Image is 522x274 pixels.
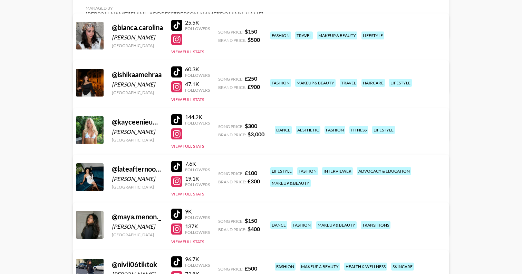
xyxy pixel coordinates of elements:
span: Brand Price: [218,179,246,184]
div: travel [295,31,313,39]
div: fashion [270,79,291,87]
div: makeup & beauty [317,31,357,39]
div: [GEOGRAPHIC_DATA] [112,43,163,48]
strong: $ 150 [245,217,257,224]
strong: $ 300 [245,122,257,129]
div: [PERSON_NAME] [112,223,163,230]
span: Song Price: [218,266,243,272]
div: 96.7K [185,256,210,263]
span: Song Price: [218,171,243,176]
div: Followers [185,263,210,268]
strong: £ 900 [248,83,260,90]
strong: $ 400 [248,226,260,232]
strong: £ 300 [248,178,260,184]
div: @ bianca.carolina [112,23,163,32]
div: 25.5K [185,19,210,26]
div: 144.2K [185,113,210,120]
div: @ kayceenieuwendyk [112,118,163,126]
div: 47.1K [185,81,210,88]
span: Song Price: [218,76,243,82]
div: makeup & beauty [295,79,336,87]
div: 9K [185,208,210,215]
div: @ nivii06tiktok [112,260,163,269]
div: [PERSON_NAME] [112,34,163,41]
div: dance [275,126,292,134]
div: makeup & beauty [316,221,357,229]
div: Followers [185,215,210,220]
div: Followers [185,120,210,126]
div: advocacy & education [357,167,411,175]
strong: $ 500 [248,36,260,43]
div: lifestyle [372,126,395,134]
div: [PERSON_NAME][EMAIL_ADDRESS][PERSON_NAME][DOMAIN_NAME] [86,11,263,18]
div: fashion [325,126,345,134]
div: interviewer [322,167,353,175]
div: Followers [185,167,210,172]
span: Brand Price: [218,38,246,43]
div: [PERSON_NAME] [112,128,163,135]
div: Followers [185,88,210,93]
button: View Full Stats [171,239,204,244]
div: dance [270,221,287,229]
div: aesthetic [296,126,320,134]
strong: £ 250 [245,75,257,82]
div: Managed By [86,6,263,11]
div: 19.1K [185,175,210,182]
div: makeup & beauty [270,179,311,187]
div: @ ishikaamehraa [112,70,163,79]
div: Followers [185,73,210,78]
div: skincare [391,263,414,271]
span: Brand Price: [218,132,246,137]
div: fashion [270,31,291,39]
button: View Full Stats [171,191,204,197]
div: haircare [361,79,385,87]
div: @ lateafternoonthoughts [112,165,163,173]
strong: $ 3,000 [248,131,264,137]
strong: $ 150 [245,28,257,35]
div: health & wellness [344,263,387,271]
span: Brand Price: [218,85,246,90]
div: fitness [349,126,368,134]
div: [GEOGRAPHIC_DATA] [112,232,163,237]
div: fashion [291,221,312,229]
div: [GEOGRAPHIC_DATA] [112,90,163,95]
div: [GEOGRAPHIC_DATA] [112,137,163,143]
button: View Full Stats [171,97,204,102]
div: 7.6K [185,160,210,167]
div: lifestyle [270,167,293,175]
div: travel [340,79,357,87]
span: Brand Price: [218,227,246,232]
button: View Full Stats [171,49,204,54]
div: makeup & beauty [300,263,340,271]
strong: £ 500 [245,265,257,272]
div: fashion [275,263,296,271]
div: transitions [361,221,390,229]
div: fashion [297,167,318,175]
span: Song Price: [218,124,243,129]
div: Followers [185,230,210,235]
div: lifestyle [389,79,412,87]
div: 60.3K [185,66,210,73]
div: [PERSON_NAME] [112,175,163,182]
div: @ maya.menon._ [112,212,163,221]
div: 137K [185,223,210,230]
div: [PERSON_NAME] [112,81,163,88]
span: Song Price: [218,29,243,35]
strong: £ 100 [245,170,257,176]
span: Song Price: [218,219,243,224]
button: View Full Stats [171,144,204,149]
div: lifestyle [361,31,384,39]
div: Followers [185,26,210,31]
div: [GEOGRAPHIC_DATA] [112,184,163,190]
div: Followers [185,182,210,187]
